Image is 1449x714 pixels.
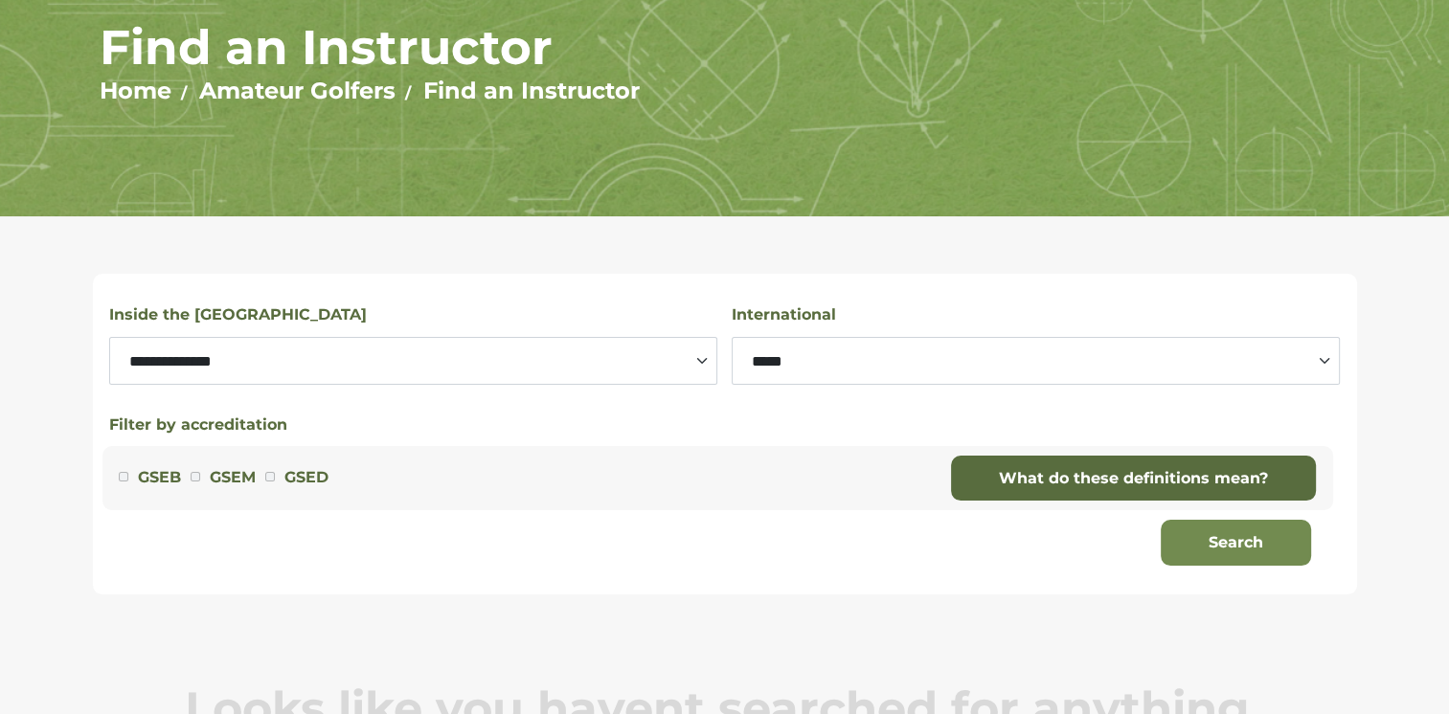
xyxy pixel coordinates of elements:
label: GSED [284,465,328,490]
select: Select a country [732,337,1340,385]
label: International [732,302,836,327]
button: Filter by accreditation [109,413,287,436]
a: What do these definitions mean? [951,456,1316,502]
h1: Find an Instructor [100,18,1349,77]
label: Inside the [GEOGRAPHIC_DATA] [109,302,367,327]
a: Amateur Golfers [199,77,396,104]
a: Find an Instructor [423,77,640,104]
label: GSEM [210,465,256,490]
select: Select a state [109,337,717,385]
button: Search [1161,520,1311,566]
label: GSEB [138,465,181,490]
a: Home [100,77,171,104]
